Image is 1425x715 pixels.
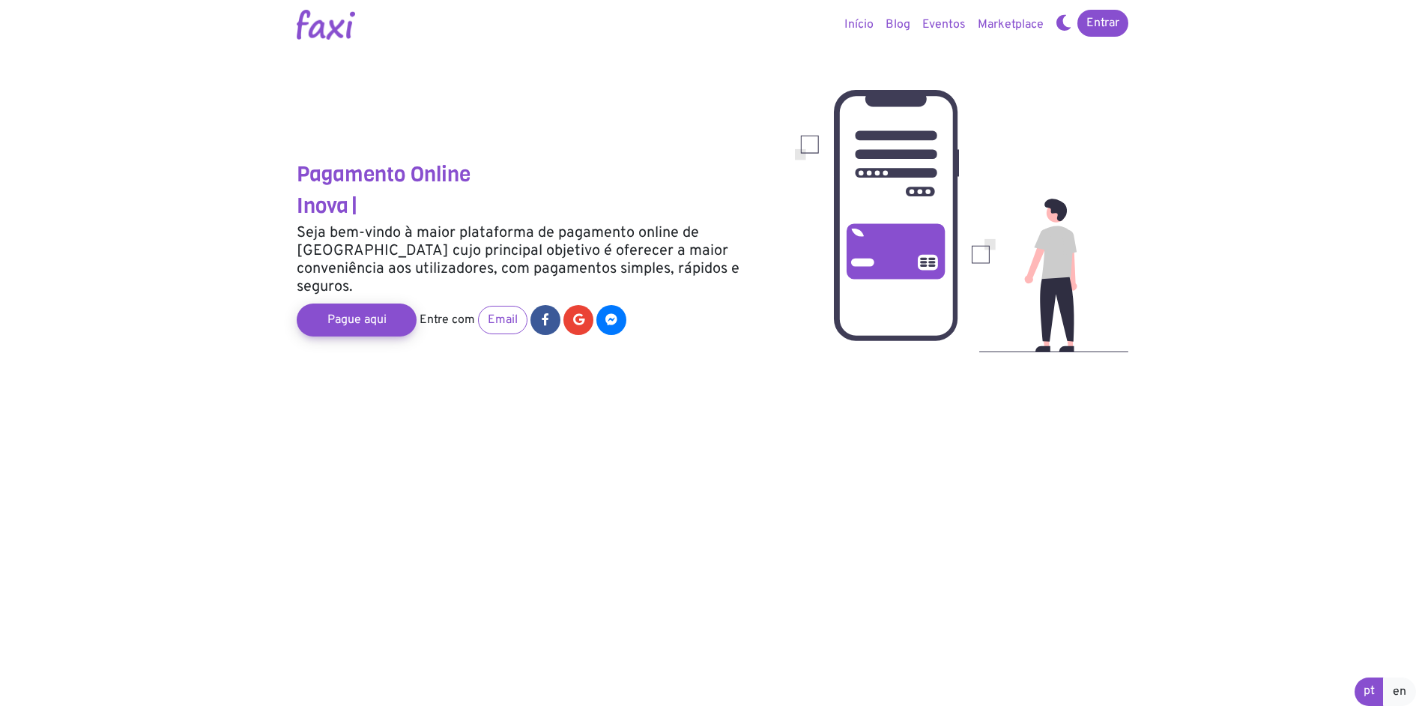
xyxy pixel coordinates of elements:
[297,304,417,337] a: Pague aqui
[297,224,772,296] h5: Seja bem-vindo à maior plataforma de pagamento online de [GEOGRAPHIC_DATA] cujo principal objetiv...
[916,10,972,40] a: Eventos
[880,10,916,40] a: Blog
[420,313,475,328] span: Entre com
[297,162,772,187] h3: Pagamento Online
[838,10,880,40] a: Início
[1355,678,1384,706] a: pt
[297,10,355,40] img: Logotipo Faxi Online
[972,10,1050,40] a: Marketplace
[1077,10,1128,37] a: Entrar
[297,192,348,220] span: Inova
[1383,678,1416,706] a: en
[478,306,527,334] a: Email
